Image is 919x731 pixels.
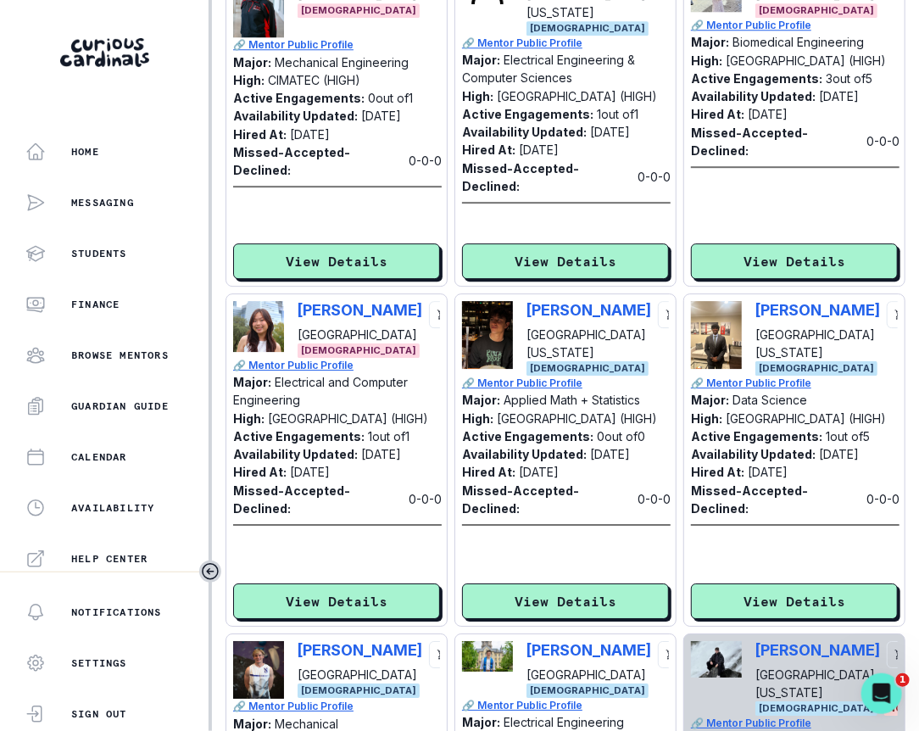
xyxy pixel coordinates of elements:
[361,447,401,461] p: [DATE]
[755,3,877,18] span: [DEMOGRAPHIC_DATA]
[658,641,685,668] button: cart
[691,53,722,68] p: High:
[526,326,651,361] p: [GEOGRAPHIC_DATA][US_STATE]
[638,490,671,508] p: 0 - 0 - 0
[233,109,358,123] p: Availability Updated:
[597,429,645,444] p: 0 out of 0
[233,641,284,699] img: Picture of Nicholas Rose
[887,641,914,668] button: cart
[896,673,910,687] span: 1
[233,127,287,142] p: Hired At:
[298,666,422,684] p: [GEOGRAPHIC_DATA]
[462,715,500,729] p: Major:
[233,73,265,87] p: High:
[233,482,402,517] p: Missed-Accepted-Declined:
[462,376,671,391] a: 🔗 Mentor Public Profile
[691,124,860,159] p: Missed-Accepted-Declined:
[199,561,221,583] button: Toggle sidebar
[71,298,120,311] p: Finance
[755,326,880,361] p: [GEOGRAPHIC_DATA][US_STATE]
[691,641,742,678] img: Picture of Alex Tippie
[691,482,860,517] p: Missed-Accepted-Declined:
[233,55,271,70] p: Major:
[298,684,420,698] span: [DEMOGRAPHIC_DATA]
[826,429,870,444] p: 1 out of 5
[462,107,593,121] p: Active Engagements:
[233,358,442,373] a: 🔗 Mentor Public Profile
[462,641,513,672] img: Picture of Collin Finnan
[748,465,788,479] p: [DATE]
[462,393,500,407] p: Major:
[691,301,742,369] img: Picture of Abhinav Kiran
[409,490,442,508] p: 0 - 0 - 0
[691,243,898,279] button: View Details
[60,38,149,67] img: Curious Cardinals Logo
[519,465,559,479] p: [DATE]
[691,107,744,121] p: Hired At:
[526,361,649,376] span: [DEMOGRAPHIC_DATA]
[233,143,402,179] p: Missed-Accepted-Declined:
[462,36,671,51] p: 🔗 Mentor Public Profile
[233,699,442,714] p: 🔗 Mentor Public Profile
[71,707,127,721] p: Sign Out
[462,243,669,279] button: View Details
[462,125,587,139] p: Availability Updated:
[658,301,685,328] button: cart
[526,684,649,698] span: [DEMOGRAPHIC_DATA]
[691,465,744,479] p: Hired At:
[71,247,127,260] p: Students
[298,326,422,343] p: [GEOGRAPHIC_DATA]
[819,447,859,461] p: [DATE]
[233,375,271,389] p: Major:
[462,89,493,103] p: High:
[71,552,148,566] p: Help Center
[826,71,872,86] p: 3 out of 5
[526,641,651,659] p: [PERSON_NAME]
[691,35,729,49] p: Major:
[233,411,265,426] p: High:
[409,152,442,170] p: 0 - 0 - 0
[233,37,442,53] a: 🔗 Mentor Public Profile
[462,53,500,67] p: Major:
[755,666,880,701] p: [GEOGRAPHIC_DATA][US_STATE]
[368,429,409,444] p: 1 out of 1
[71,349,169,362] p: Browse Mentors
[755,361,877,376] span: [DEMOGRAPHIC_DATA]
[691,411,722,426] p: High:
[233,429,365,444] p: Active Engagements:
[462,482,631,517] p: Missed-Accepted-Declined:
[71,656,127,670] p: Settings
[755,301,880,319] p: [PERSON_NAME]
[691,18,900,33] a: 🔗 Mentor Public Profile
[866,132,900,150] p: 0 - 0 - 0
[691,716,900,731] p: 🔗 Mentor Public Profile
[691,393,729,407] p: Major:
[71,450,127,464] p: Calendar
[691,447,816,461] p: Availability Updated:
[462,142,515,157] p: Hired At:
[462,159,631,195] p: Missed-Accepted-Declined:
[504,393,640,407] p: Applied Math + Statistics
[638,168,671,186] p: 0 - 0 - 0
[298,301,422,319] p: [PERSON_NAME]
[866,490,900,508] p: 0 - 0 - 0
[290,465,330,479] p: [DATE]
[233,717,271,731] p: Major:
[504,715,624,729] p: Electrical Engineering
[71,399,169,413] p: Guardian Guide
[691,583,898,619] button: View Details
[590,447,630,461] p: [DATE]
[71,196,134,209] p: Messaging
[462,53,635,85] p: Electrical Engineering & Computer Sciences
[497,411,657,426] p: [GEOGRAPHIC_DATA] (HIGH)
[298,343,420,358] span: [DEMOGRAPHIC_DATA]
[462,447,587,461] p: Availability Updated:
[755,701,877,716] span: [DEMOGRAPHIC_DATA]
[290,127,330,142] p: [DATE]
[429,641,456,668] button: cart
[298,641,422,659] p: [PERSON_NAME]
[691,71,822,86] p: Active Engagements:
[887,301,914,328] button: cart
[526,21,649,36] span: [DEMOGRAPHIC_DATA]
[748,107,788,121] p: [DATE]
